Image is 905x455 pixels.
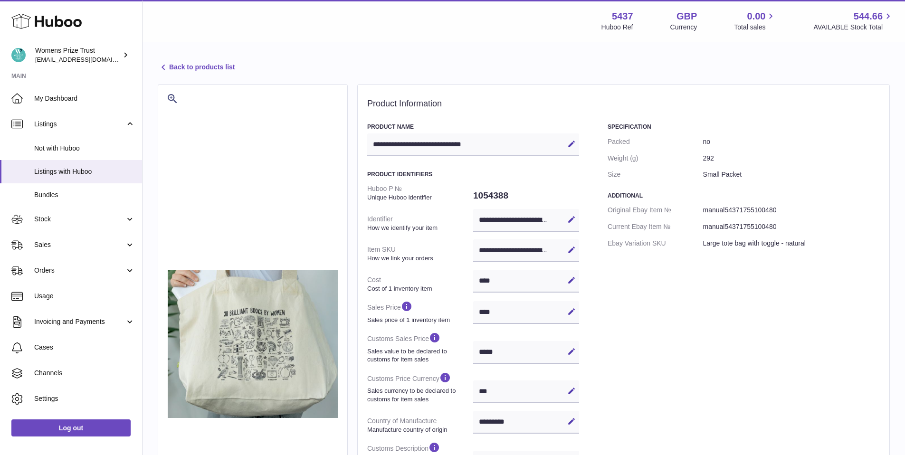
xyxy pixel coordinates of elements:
div: Huboo Ref [601,23,633,32]
dd: 292 [703,150,880,167]
dt: Weight (g) [608,150,703,167]
dt: Size [608,166,703,183]
span: Total sales [734,23,776,32]
h3: Additional [608,192,880,199]
span: Channels [34,369,135,378]
span: Bundles [34,190,135,199]
span: Listings with Huboo [34,167,135,176]
span: 544.66 [854,10,883,23]
h3: Product Name [367,123,579,131]
span: My Dashboard [34,94,135,103]
dd: manual54371755100480 [703,218,880,235]
a: Back to products list [158,62,235,73]
dt: Country of Manufacture [367,413,473,437]
span: Settings [34,394,135,403]
span: 0.00 [747,10,766,23]
strong: Cost of 1 inventory item [367,284,471,293]
strong: Sales value to be declared to customs for item sales [367,347,471,364]
h3: Product Identifiers [367,171,579,178]
span: AVAILABLE Stock Total [813,23,894,32]
img: info@womensprizeforfiction.co.uk [11,48,26,62]
span: [EMAIL_ADDRESS][DOMAIN_NAME] [35,56,140,63]
strong: GBP [676,10,697,23]
dt: Customs Sales Price [367,328,473,367]
span: Invoicing and Payments [34,317,125,326]
dt: Identifier [367,211,473,236]
strong: Unique Huboo identifier [367,193,471,202]
dt: Original Ebay Item № [608,202,703,218]
div: Currency [670,23,697,32]
strong: How we identify your item [367,224,471,232]
span: Sales [34,240,125,249]
dd: no [703,133,880,150]
dt: Item SKU [367,241,473,266]
span: Cases [34,343,135,352]
a: 544.66 AVAILABLE Stock Total [813,10,894,32]
dd: Large tote bag with toggle - natural [703,235,880,252]
dt: Huboo P № [367,180,473,205]
a: 0.00 Total sales [734,10,776,32]
div: Womens Prize Trust [35,46,121,64]
dd: 1054388 [473,186,579,206]
span: Not with Huboo [34,144,135,153]
a: Log out [11,419,131,436]
dt: Sales Price [367,296,473,328]
strong: Sales currency to be declared to customs for item sales [367,387,471,403]
h2: Product Information [367,99,880,109]
span: Listings [34,120,125,129]
dt: Current Ebay Item № [608,218,703,235]
span: Usage [34,292,135,301]
dd: Small Packet [703,166,880,183]
dt: Cost [367,272,473,296]
strong: How we link your orders [367,254,471,263]
strong: Sales price of 1 inventory item [367,316,471,324]
strong: Manufacture country of origin [367,426,471,434]
strong: 5437 [612,10,633,23]
span: Stock [34,215,125,224]
img: 1755100480.jpg [168,270,338,418]
span: Orders [34,266,125,275]
dt: Ebay Variation SKU [608,235,703,252]
dd: manual54371755100480 [703,202,880,218]
dt: Customs Price Currency [367,368,473,407]
dt: Packed [608,133,703,150]
h3: Specification [608,123,880,131]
